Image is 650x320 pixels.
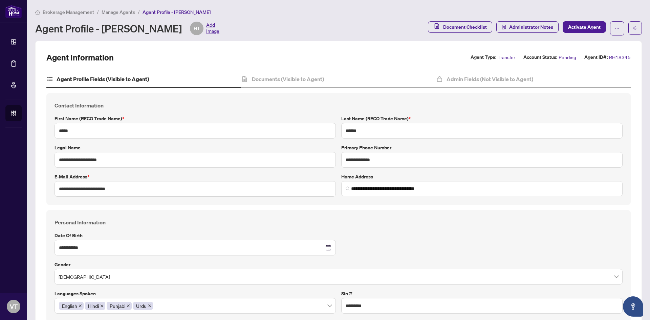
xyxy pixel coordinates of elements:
[471,53,496,61] label: Agent Type:
[133,302,153,310] span: Urdu
[55,101,623,109] h4: Contact Information
[148,304,151,307] span: close
[633,26,637,30] span: arrow-left
[55,173,336,180] label: E-mail Address
[443,22,487,32] span: Document Checklist
[97,8,99,16] li: /
[568,22,601,32] span: Activate Agent
[127,304,130,307] span: close
[496,21,559,33] button: Administrator Notes
[502,25,506,29] span: solution
[138,8,140,16] li: /
[55,218,623,226] h4: Personal Information
[609,53,631,61] span: RH18345
[62,302,77,310] span: English
[107,302,132,310] span: Punjabi
[55,232,336,239] label: Date of Birth
[341,290,623,297] label: Sin #
[346,187,350,191] img: search_icon
[35,10,40,15] span: home
[110,302,125,310] span: Punjabi
[88,302,99,310] span: Hindi
[59,302,84,310] span: English
[102,9,135,15] span: Manage Agents
[55,290,336,297] label: Languages spoken
[252,75,324,83] h4: Documents (Visible to Agent)
[55,115,336,122] label: First Name (RECO Trade Name)
[55,261,623,268] label: Gender
[341,173,623,180] label: Home Address
[57,75,149,83] h4: Agent Profile Fields (Visible to Agent)
[59,270,619,283] span: Male
[136,302,147,310] span: Urdu
[55,144,336,151] label: Legal Name
[563,21,606,33] button: Activate Agent
[46,52,114,63] h2: Agent Information
[43,9,94,15] span: Brokerage Management
[85,302,105,310] span: Hindi
[559,53,576,61] span: Pending
[447,75,533,83] h4: Admin Fields (Not Visible to Agent)
[194,25,200,32] span: HT
[615,26,620,31] span: ellipsis
[623,296,643,317] button: Open asap
[5,5,22,18] img: logo
[523,53,557,61] label: Account Status:
[584,53,608,61] label: Agent ID#:
[79,304,82,307] span: close
[100,304,104,307] span: close
[143,9,211,15] span: Agent Profile - [PERSON_NAME]
[206,22,219,35] span: Add Image
[35,22,219,35] div: Agent Profile - [PERSON_NAME]
[341,144,623,151] label: Primary Phone Number
[341,115,623,122] label: Last Name (RECO Trade Name)
[498,53,515,61] span: Transfer
[509,22,553,32] span: Administrator Notes
[428,21,492,33] button: Document Checklist
[10,302,18,311] span: VT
